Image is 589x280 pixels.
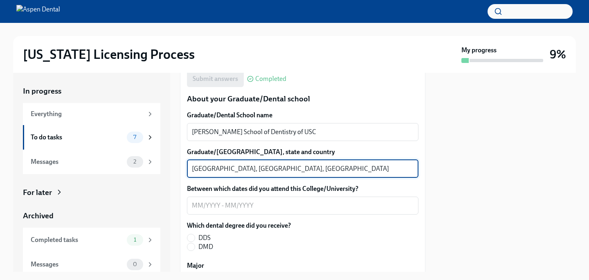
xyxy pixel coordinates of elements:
[187,221,291,230] label: Which dental degree did you receive?
[128,261,142,267] span: 0
[255,76,286,82] span: Completed
[550,47,566,62] h3: 9%
[23,86,160,96] a: In progress
[187,261,418,270] label: Major
[16,5,60,18] img: Aspen Dental
[23,125,160,150] a: To do tasks7
[129,237,141,243] span: 1
[23,187,52,198] div: For later
[23,228,160,252] a: Completed tasks1
[23,150,160,174] a: Messages2
[187,111,418,120] label: Graduate/Dental School name
[23,46,195,63] h2: [US_STATE] Licensing Process
[187,184,418,193] label: Between which dates did you attend this College/University?
[23,103,160,125] a: Everything
[31,157,124,166] div: Messages
[198,242,213,251] span: DMD
[23,187,160,198] a: For later
[192,127,414,137] textarea: [PERSON_NAME] School of Dentistry of USC
[187,148,418,157] label: Graduate/[GEOGRAPHIC_DATA], state and country
[31,235,124,244] div: Completed tasks
[128,134,141,140] span: 7
[31,133,124,142] div: To do tasks
[128,159,141,165] span: 2
[23,211,160,221] a: Archived
[187,94,418,104] p: About your Graduate/Dental school
[23,252,160,277] a: Messages0
[198,233,211,242] span: DDS
[31,110,143,119] div: Everything
[461,46,497,55] strong: My progress
[31,260,124,269] div: Messages
[192,164,414,174] textarea: [GEOGRAPHIC_DATA], [GEOGRAPHIC_DATA], [GEOGRAPHIC_DATA]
